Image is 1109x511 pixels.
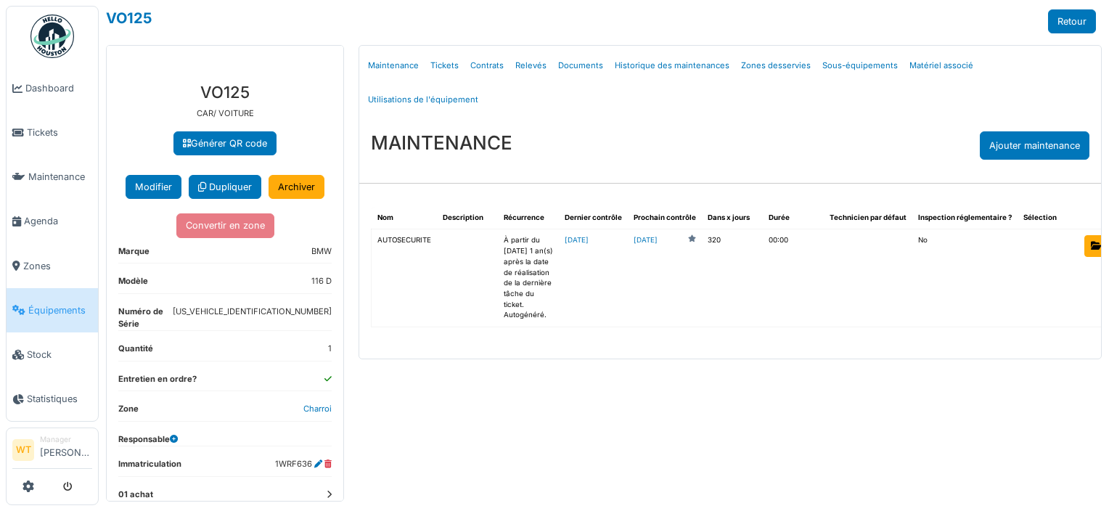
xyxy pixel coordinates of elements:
th: Description [437,207,498,229]
a: Historique des maintenances [609,49,735,83]
th: Durée [763,207,824,229]
a: [DATE] [565,236,589,244]
a: Maintenance [7,155,98,199]
a: Générer QR code [173,131,277,155]
a: Tickets [425,49,465,83]
a: Archiver [269,175,324,199]
dt: Responsable [118,433,178,446]
span: Statistiques [27,392,92,406]
span: Agenda [24,214,92,228]
h3: MAINTENANCE [371,131,512,154]
span: Maintenance [28,170,92,184]
span: Tickets [27,126,92,139]
a: Zones [7,244,98,288]
dd: 1 [328,343,332,355]
dt: Marque [118,245,150,263]
a: Charroi [303,404,332,414]
dd: 1WRF636 [275,458,332,470]
a: Dashboard [7,66,98,110]
span: Zones [23,259,92,273]
th: Technicien par défaut [824,207,912,229]
a: Utilisations de l'équipement [362,83,484,117]
a: [DATE] [634,235,658,246]
a: Maintenance [362,49,425,83]
li: [PERSON_NAME] [40,434,92,465]
a: Tickets [7,110,98,155]
div: Manager [40,434,92,445]
dt: Numéro de Série [118,306,173,330]
th: Récurrence [498,207,559,229]
th: Dernier contrôle [559,207,628,229]
td: 00:00 [763,229,824,327]
dt: Quantité [118,343,153,361]
th: Prochain contrôle [628,207,702,229]
dd: 116 D [311,275,332,287]
dd: BMW [311,245,332,258]
th: Nom [372,207,438,229]
a: Retour [1048,9,1096,33]
a: Sous-équipements [817,49,904,83]
img: Badge_color-CXgf-gQk.svg [30,15,74,58]
td: 320 [702,229,763,327]
a: Contrats [465,49,510,83]
p: CAR/ VOITURE [118,107,332,120]
h3: VO125 [118,83,332,102]
span: translation missing: fr.shared.no [918,236,928,244]
td: AUTOSECURITE [372,229,438,327]
span: Dashboard [25,81,92,95]
button: Modifier [126,175,181,199]
a: Agenda [7,199,98,243]
dt: Zone [118,403,139,421]
dt: 01 achat [118,488,332,501]
a: Stock [7,332,98,377]
a: WT Manager[PERSON_NAME] [12,434,92,469]
span: Stock [27,348,92,361]
dd: [US_VEHICLE_IDENTIFICATION_NUMBER] [173,306,332,324]
dt: Immatriculation [118,458,181,476]
li: WT [12,439,34,461]
th: Dans x jours [702,207,763,229]
td: À partir du [DATE] 1 an(s) après la date de réalisation de la dernière tâche du ticket. Autogénéré. [498,229,559,327]
a: Dupliquer [189,175,261,199]
th: Sélection [1018,207,1079,229]
a: Zones desservies [735,49,817,83]
a: Statistiques [7,377,98,421]
a: VO125 [106,9,152,27]
span: Équipements [28,303,92,317]
a: Équipements [7,288,98,332]
a: Relevés [510,49,552,83]
th: Inspection réglementaire ? [912,207,1018,229]
div: Ajouter maintenance [980,131,1089,160]
a: Documents [552,49,609,83]
a: Matériel associé [904,49,979,83]
dt: Entretien en ordre? [118,373,197,391]
dt: Modèle [118,275,148,293]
